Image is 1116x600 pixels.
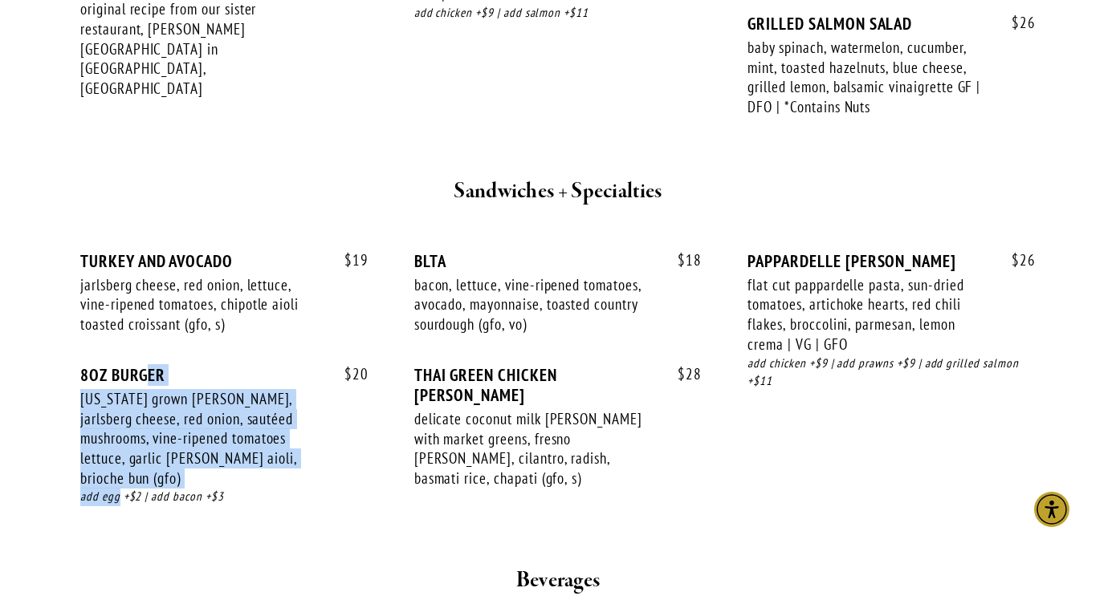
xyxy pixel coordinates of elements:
[414,409,657,489] div: delicate coconut milk [PERSON_NAME] with market greens, fresno [PERSON_NAME], cilantro, radish, b...
[80,488,369,506] div: add egg +$2 | add bacon +$3
[109,175,1008,209] h2: Sandwiches + Specialties
[678,250,686,270] span: $
[80,389,323,489] div: [US_STATE] grown [PERSON_NAME], jarlsberg cheese, red onion, sautéed mushrooms, vine-ripened toma...
[80,251,369,271] div: TURKEY AND AVOCADO
[662,251,702,270] span: 18
[996,14,1036,32] span: 26
[1012,250,1020,270] span: $
[996,251,1036,270] span: 26
[414,275,657,334] div: bacon, lettuce, vine-ripened tomatoes, avocado, mayonnaise, toasted country sourdough (gfo, vo)
[414,365,703,405] div: THAI GREEN CHICKEN [PERSON_NAME]
[747,38,990,117] div: baby spinach, watermelon, cucumber, mint, toasted hazelnuts, blue cheese, grilled lemon, balsamic...
[414,4,703,22] div: add chicken +$9 | add salmon +$11
[747,275,990,355] div: flat cut pappardelle pasta, sun-dried tomatoes, artichoke hearts, red chili flakes, broccolini, p...
[109,564,1008,598] h2: Beverages
[328,251,369,270] span: 19
[344,364,352,383] span: $
[747,14,1036,34] div: GRILLED SALMON SALAD
[328,365,369,383] span: 20
[1034,492,1069,527] div: Accessibility Menu
[414,251,703,271] div: BLTA
[662,365,702,383] span: 28
[80,365,369,385] div: 8OZ BURGER
[344,250,352,270] span: $
[1012,13,1020,32] span: $
[747,355,1036,391] div: add chicken +$9 | add prawns +$9 | add grilled salmon +$11
[80,275,323,334] div: jarlsberg cheese, red onion, lettuce, vine-ripened tomatoes, chipotle aioli toasted croissant (gf...
[747,251,1036,271] div: PAPPARDELLE [PERSON_NAME]
[678,364,686,383] span: $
